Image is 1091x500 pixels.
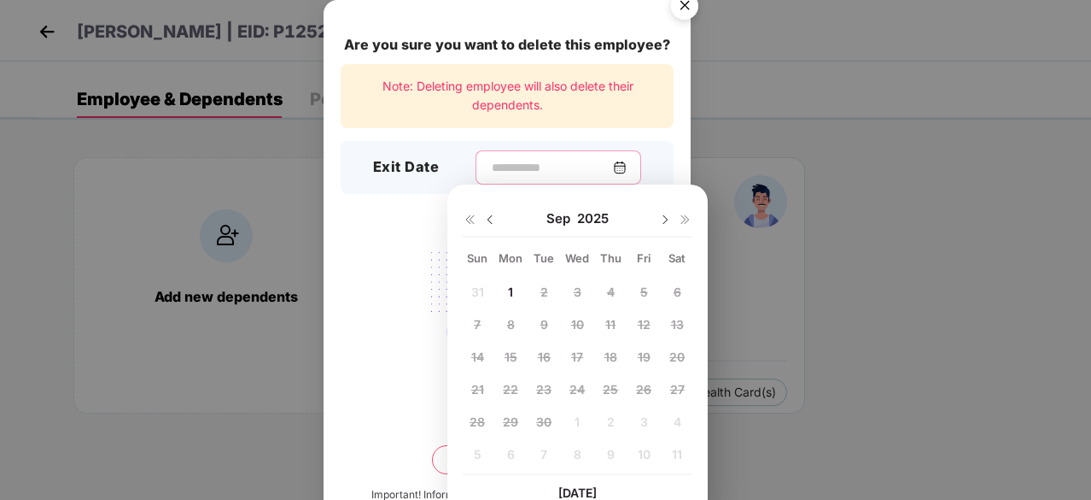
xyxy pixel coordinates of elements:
[662,250,692,266] div: Sat
[629,250,659,266] div: Fri
[341,64,674,128] div: Note: Deleting employee will also delete their dependents.
[508,285,513,299] span: 1
[529,250,559,266] div: Tue
[546,210,577,227] span: Sep
[373,156,440,179] h3: Exit Date
[577,210,609,227] span: 2025
[341,34,674,56] div: Are you sure you want to delete this employee?
[463,213,476,226] img: svg+xml;base64,PHN2ZyB4bWxucz0iaHR0cDovL3d3dy53My5vcmcvMjAwMC9zdmciIHdpZHRoPSIxNiIgaGVpZ2h0PSIxNi...
[658,213,672,226] img: svg+xml;base64,PHN2ZyBpZD0iRHJvcGRvd24tMzJ4MzIiIHhtbG5zPSJodHRwOi8vd3d3LnczLm9yZy8yMDAwL3N2ZyIgd2...
[596,250,626,266] div: Thu
[411,242,603,375] img: svg+xml;base64,PHN2ZyB4bWxucz0iaHR0cDovL3d3dy53My5vcmcvMjAwMC9zdmciIHdpZHRoPSIyMjQiIGhlaWdodD0iMT...
[432,445,582,474] button: Delete permanently
[563,250,592,266] div: Wed
[496,250,526,266] div: Mon
[613,161,627,174] img: svg+xml;base64,PHN2ZyBpZD0iQ2FsZW5kYXItMzJ4MzIiIHhtbG5zPSJodHRwOi8vd3d3LnczLm9yZy8yMDAwL3N2ZyIgd2...
[558,485,597,500] span: [DATE]
[679,213,692,226] img: svg+xml;base64,PHN2ZyB4bWxucz0iaHR0cDovL3d3dy53My5vcmcvMjAwMC9zdmciIHdpZHRoPSIxNiIgaGVpZ2h0PSIxNi...
[483,213,497,226] img: svg+xml;base64,PHN2ZyBpZD0iRHJvcGRvd24tMzJ4MzIiIHhtbG5zPSJodHRwOi8vd3d3LnczLm9yZy8yMDAwL3N2ZyIgd2...
[463,250,493,266] div: Sun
